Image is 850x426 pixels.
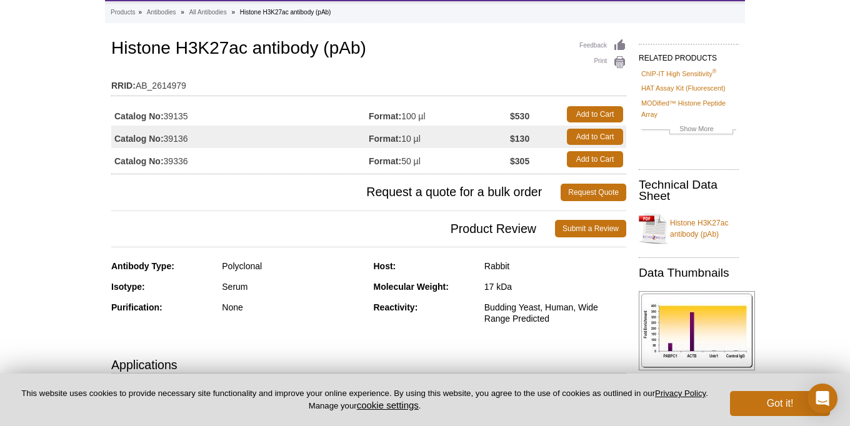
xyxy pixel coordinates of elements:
[111,282,145,292] strong: Isotype:
[510,156,529,167] strong: $305
[240,9,331,16] li: Histone H3K27ac antibody (pAb)
[639,267,739,279] h2: Data Thumbnails
[555,220,626,237] a: Submit a Review
[510,133,529,144] strong: $130
[730,391,830,416] button: Got it!
[222,260,364,272] div: Polyclonal
[111,302,162,312] strong: Purification:
[114,133,164,144] strong: Catalog No:
[641,123,736,137] a: Show More
[114,111,164,122] strong: Catalog No:
[579,56,626,69] a: Print
[111,103,369,126] td: 39135
[369,103,510,126] td: 100 µl
[374,282,449,292] strong: Molecular Weight:
[111,184,561,201] span: Request a quote for a bulk order
[655,389,706,398] a: Privacy Policy
[579,39,626,52] a: Feedback
[639,291,755,370] img: Histone H3K27ac antibody (pAb) tested by ChIP.
[369,126,510,148] td: 10 µl
[369,133,401,144] strong: Format:
[369,111,401,122] strong: Format:
[484,302,626,324] div: Budding Yeast, Human, Wide Range Predicted
[138,9,142,16] li: »
[111,126,369,148] td: 39136
[111,39,626,60] h1: Histone H3K27ac antibody (pAb)
[111,7,135,18] a: Products
[712,68,717,74] sup: ®
[369,156,401,167] strong: Format:
[561,184,626,201] a: Request Quote
[147,7,176,18] a: Antibodies
[510,111,529,122] strong: $530
[641,68,716,79] a: ChIP-IT High Sensitivity®
[189,7,227,18] a: All Antibodies
[639,179,739,202] h2: Technical Data Sheet
[484,260,626,272] div: Rabbit
[641,82,726,94] a: HAT Assay Kit (Fluorescent)
[222,281,364,292] div: Serum
[111,355,626,374] h3: Applications
[111,72,626,92] td: AB_2614979
[357,400,419,410] button: cookie settings
[111,80,136,91] strong: RRID:
[111,148,369,171] td: 39336
[369,148,510,171] td: 50 µl
[181,9,184,16] li: »
[567,151,623,167] a: Add to Cart
[807,384,837,414] div: Open Intercom Messenger
[567,106,623,122] a: Add to Cart
[114,156,164,167] strong: Catalog No:
[484,281,626,292] div: 17 kDa
[567,129,623,145] a: Add to Cart
[641,97,736,120] a: MODified™ Histone Peptide Array
[231,9,235,16] li: »
[374,302,418,312] strong: Reactivity:
[222,302,364,313] div: None
[374,261,396,271] strong: Host:
[639,210,739,247] a: Histone H3K27ac antibody (pAb)
[111,220,555,237] span: Product Review
[20,388,709,412] p: This website uses cookies to provide necessary site functionality and improve your online experie...
[639,44,739,66] h2: RELATED PRODUCTS
[111,261,174,271] strong: Antibody Type:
